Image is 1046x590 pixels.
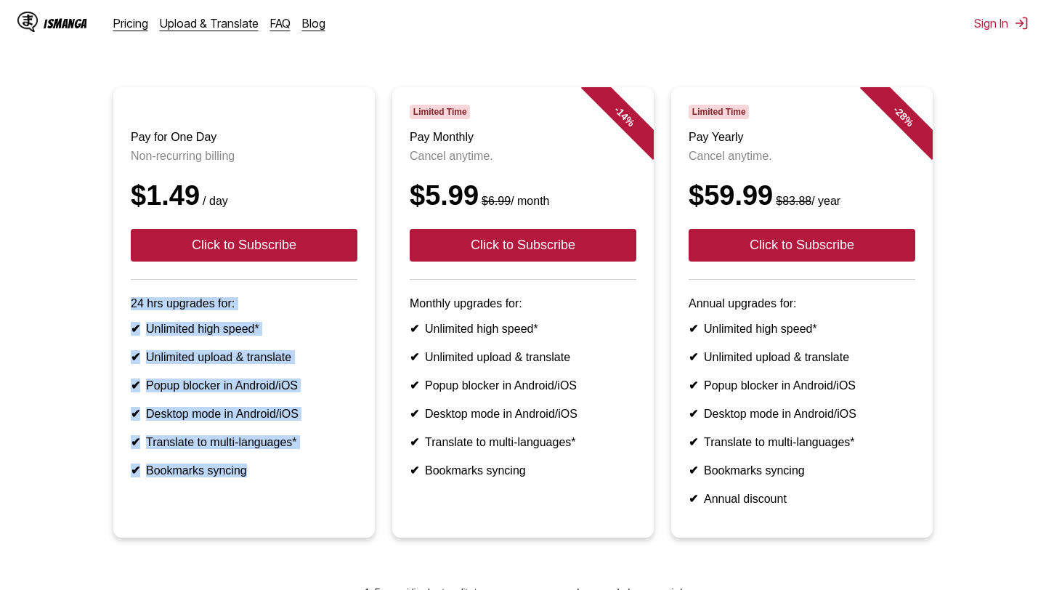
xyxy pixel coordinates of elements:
a: Blog [302,16,325,31]
b: ✔ [689,323,698,335]
h3: Pay Monthly [410,131,636,144]
b: ✔ [689,379,698,392]
p: Monthly upgrades for: [410,297,636,310]
b: ✔ [689,351,698,363]
h3: Pay for One Day [131,131,357,144]
div: IsManga [44,17,87,31]
b: ✔ [410,379,419,392]
li: Bookmarks syncing [689,464,915,477]
button: Click to Subscribe [410,229,636,262]
b: ✔ [131,351,140,363]
li: Unlimited high speed* [410,322,636,336]
b: ✔ [410,351,419,363]
span: Limited Time [689,105,749,119]
li: Unlimited upload & translate [131,350,357,364]
b: ✔ [689,436,698,448]
li: Popup blocker in Android/iOS [410,379,636,392]
li: Annual discount [689,492,915,506]
b: ✔ [410,436,419,448]
b: ✔ [131,379,140,392]
li: Bookmarks syncing [410,464,636,477]
small: / month [479,195,549,207]
li: Translate to multi-languages* [689,435,915,449]
li: Unlimited high speed* [689,322,915,336]
s: $6.99 [482,195,511,207]
img: IsManga Logo [17,12,38,32]
li: Bookmarks syncing [131,464,357,477]
p: Non-recurring billing [131,150,357,163]
li: Popup blocker in Android/iOS [689,379,915,392]
p: Cancel anytime. [410,150,636,163]
a: IsManga LogoIsManga [17,12,113,35]
li: Unlimited upload & translate [410,350,636,364]
b: ✔ [131,323,140,335]
li: Desktop mode in Android/iOS [689,407,915,421]
div: $1.49 [131,180,357,211]
div: - 28 % [860,73,947,160]
p: 24 hrs upgrades for: [131,297,357,310]
b: ✔ [131,436,140,448]
button: Click to Subscribe [689,229,915,262]
small: / year [773,195,840,207]
div: $5.99 [410,180,636,211]
b: ✔ [410,464,419,477]
a: Upload & Translate [160,16,259,31]
b: ✔ [689,408,698,420]
a: Pricing [113,16,148,31]
p: Annual upgrades for: [689,297,915,310]
small: / day [200,195,228,207]
p: Cancel anytime. [689,150,915,163]
li: Translate to multi-languages* [410,435,636,449]
a: FAQ [270,16,291,31]
b: ✔ [131,408,140,420]
li: Unlimited high speed* [131,322,357,336]
li: Translate to multi-languages* [131,435,357,449]
b: ✔ [410,323,419,335]
div: - 14 % [581,73,668,160]
li: Popup blocker in Android/iOS [131,379,357,392]
button: Sign In [974,16,1029,31]
button: Click to Subscribe [131,229,357,262]
s: $83.88 [776,195,811,207]
img: Sign out [1014,16,1029,31]
b: ✔ [131,464,140,477]
b: ✔ [689,493,698,505]
span: Limited Time [410,105,470,119]
div: $59.99 [689,180,915,211]
h3: Pay Yearly [689,131,915,144]
li: Desktop mode in Android/iOS [131,407,357,421]
li: Desktop mode in Android/iOS [410,407,636,421]
b: ✔ [410,408,419,420]
li: Unlimited upload & translate [689,350,915,364]
b: ✔ [689,464,698,477]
